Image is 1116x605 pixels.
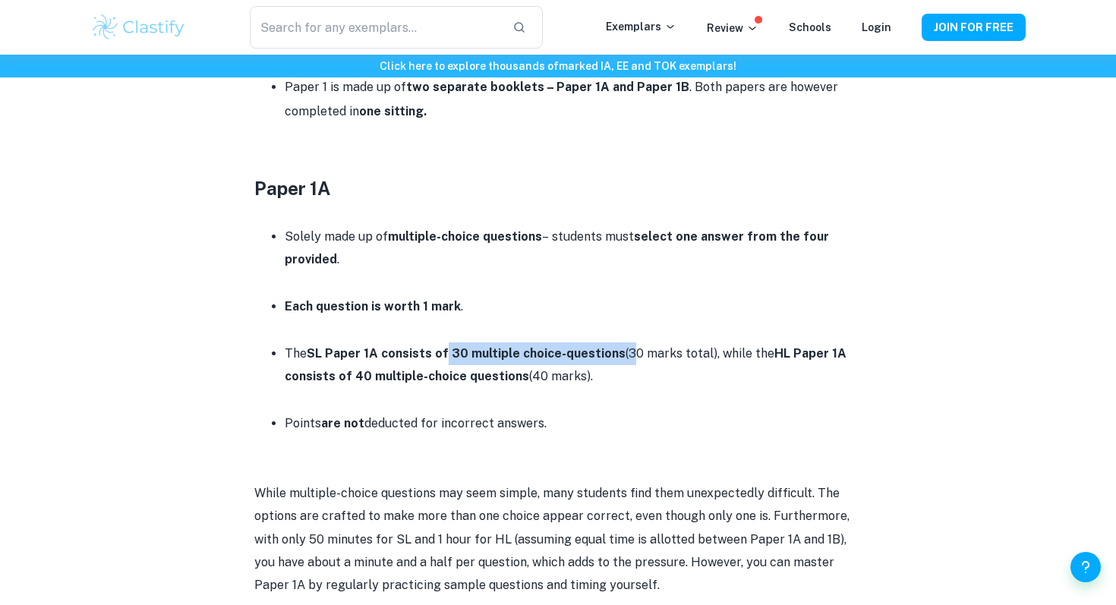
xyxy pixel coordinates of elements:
p: Review [707,20,758,36]
strong: are not [321,416,364,430]
h3: Paper 1A [254,175,862,202]
a: Login [862,21,891,33]
p: While multiple-choice questions may seem simple, many students find them unexpectedly difficult. ... [254,482,862,597]
h6: Click here to explore thousands of marked IA, EE and TOK exemplars ! [3,58,1113,74]
strong: one sitting. [359,104,427,118]
strong: SL Paper 1A consists of 30 multiple choice-questions [307,346,626,361]
p: . [285,295,862,318]
p: Exemplars [606,18,676,35]
button: Help and Feedback [1070,552,1101,582]
p: Solely made up of – students must . [285,225,862,272]
strong: Each question is worth 1 mark [285,299,461,314]
a: Schools [789,21,831,33]
input: Search for any exemplars... [250,6,500,49]
li: Paper 1 is made up of . Both papers are however completed in [285,75,862,124]
strong: two separate booklets – Paper 1A and Paper 1B [406,80,689,94]
button: JOIN FOR FREE [922,14,1026,41]
li: Points deducted for incorrect answers. [285,411,862,436]
strong: multiple-choice questions [388,229,542,244]
img: Clastify logo [90,12,187,43]
p: The (30 marks total), while the (40 marks). [285,342,862,389]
